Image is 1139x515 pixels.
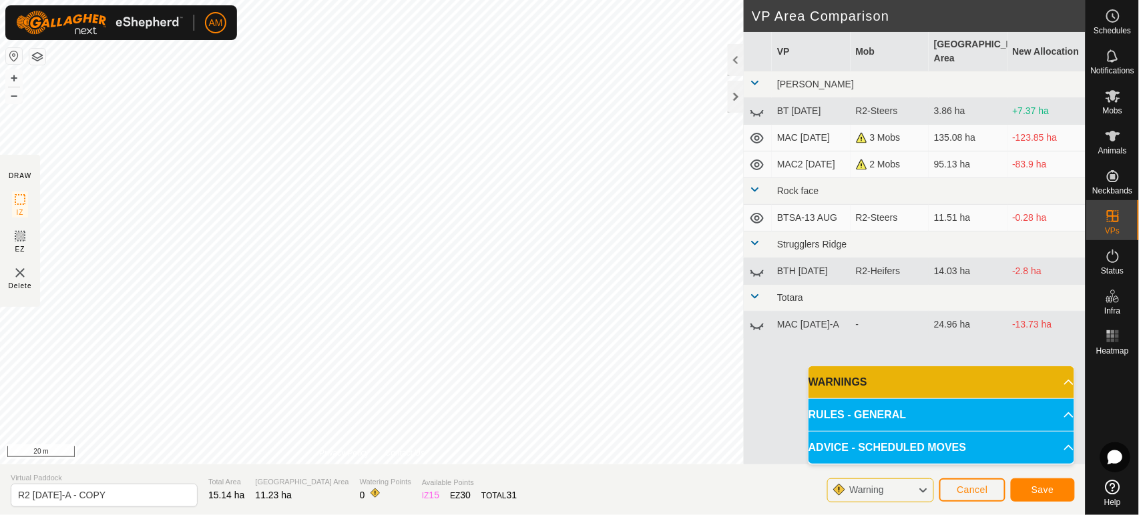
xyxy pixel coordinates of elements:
[1104,498,1121,506] span: Help
[17,207,24,217] span: IZ
[752,8,1086,24] h2: VP Area Comparison
[851,32,929,71] th: Mob
[1091,67,1134,75] span: Notifications
[772,151,850,178] td: MAC2 [DATE]
[809,407,907,423] span: RULES - GENERAL
[12,265,28,281] img: VP
[929,98,1007,125] td: 3.86 ha
[1103,107,1122,115] span: Mobs
[1098,147,1127,155] span: Animals
[1101,267,1124,275] span: Status
[777,239,847,249] span: Strugglers Ridge
[809,432,1074,464] p-accordion-header: ADVICE - SCHEDULED MOVES
[6,70,22,86] button: +
[772,312,850,338] td: MAC [DATE]-A
[1007,312,1086,338] td: -13.73 ha
[11,472,198,484] span: Virtual Paddock
[777,185,819,196] span: Rock face
[360,476,411,488] span: Watering Points
[856,157,923,171] div: 2 Mobs
[29,49,45,65] button: Map Layers
[809,399,1074,431] p-accordion-header: RULES - GENERAL
[809,440,966,456] span: ADVICE - SCHEDULED MOVES
[777,79,854,89] span: [PERSON_NAME]
[1032,484,1054,495] span: Save
[209,16,223,30] span: AM
[429,490,440,500] span: 15
[772,32,850,71] th: VP
[1007,125,1086,151] td: -123.85 ha
[856,318,923,332] div: -
[1092,187,1132,195] span: Neckbands
[481,488,517,502] div: TOTAL
[319,447,369,459] a: Privacy Policy
[929,125,1007,151] td: 135.08 ha
[772,125,850,151] td: MAC [DATE]
[1011,478,1075,502] button: Save
[849,484,884,495] span: Warning
[16,11,183,35] img: Gallagher Logo
[772,205,850,231] td: BTSA-13 AUG
[929,151,1007,178] td: 95.13 ha
[15,244,25,254] span: EZ
[256,490,292,500] span: 11.23 ha
[1007,32,1086,71] th: New Allocation
[777,292,803,303] span: Totara
[422,488,439,502] div: IZ
[929,32,1007,71] th: [GEOGRAPHIC_DATA] Area
[957,484,988,495] span: Cancel
[856,104,923,118] div: R2-Steers
[1007,151,1086,178] td: -83.9 ha
[772,258,850,285] td: BTH [DATE]
[9,171,31,181] div: DRAW
[1007,258,1086,285] td: -2.8 ha
[256,476,349,488] span: [GEOGRAPHIC_DATA] Area
[1104,307,1120,315] span: Infra
[929,312,1007,338] td: 24.96 ha
[939,478,1005,502] button: Cancel
[856,131,923,145] div: 3 Mobs
[360,490,365,500] span: 0
[208,490,245,500] span: 15.14 ha
[208,476,245,488] span: Total Area
[1105,227,1120,235] span: VPs
[856,211,923,225] div: R2-Steers
[929,258,1007,285] td: 14.03 ha
[507,490,517,500] span: 31
[1096,347,1129,355] span: Heatmap
[856,264,923,278] div: R2-Heifers
[385,447,425,459] a: Contact Us
[450,488,471,502] div: EZ
[422,477,517,488] span: Available Points
[929,205,1007,231] td: 11.51 ha
[461,490,471,500] span: 30
[1094,27,1131,35] span: Schedules
[9,281,32,291] span: Delete
[809,374,867,390] span: WARNINGS
[6,48,22,64] button: Reset Map
[1007,98,1086,125] td: +7.37 ha
[6,87,22,103] button: –
[1007,205,1086,231] td: -0.28 ha
[772,98,850,125] td: BT [DATE]
[809,366,1074,398] p-accordion-header: WARNINGS
[1086,474,1139,512] a: Help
